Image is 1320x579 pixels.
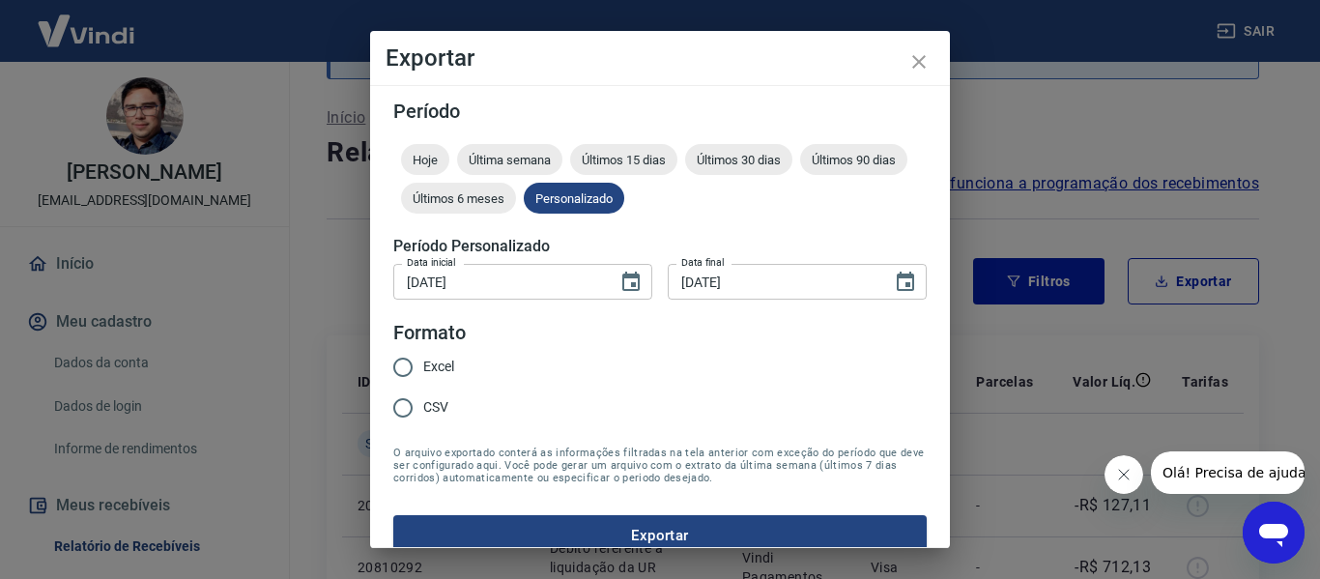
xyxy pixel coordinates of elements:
h4: Exportar [386,46,934,70]
span: Excel [423,357,454,377]
label: Data inicial [407,255,456,270]
span: Últimos 6 meses [401,191,516,206]
button: Choose date, selected date is 12 de set de 2025 [612,263,650,302]
span: O arquivo exportado conterá as informações filtradas na tela anterior com exceção do período que ... [393,447,927,484]
button: Exportar [393,515,927,556]
span: Olá! Precisa de ajuda? [12,14,162,29]
span: Última semana [457,153,562,167]
div: Últimos 90 dias [800,144,907,175]
iframe: Mensagem da empresa [1151,451,1305,494]
span: CSV [423,397,448,418]
div: Últimos 30 dias [685,144,792,175]
div: Hoje [401,144,449,175]
input: DD/MM/YYYY [393,264,604,300]
div: Últimos 15 dias [570,144,677,175]
div: Última semana [457,144,562,175]
h5: Período [393,101,927,121]
span: Hoje [401,153,449,167]
button: close [896,39,942,85]
label: Data final [681,255,725,270]
div: Personalizado [524,183,624,214]
span: Últimos 30 dias [685,153,792,167]
div: Últimos 6 meses [401,183,516,214]
button: Choose date, selected date is 15 de set de 2025 [886,263,925,302]
iframe: Botão para abrir a janela de mensagens [1243,502,1305,564]
span: Últimos 15 dias [570,153,677,167]
span: Personalizado [524,191,624,206]
span: Últimos 90 dias [800,153,907,167]
iframe: Fechar mensagem [1105,455,1143,494]
input: DD/MM/YYYY [668,264,878,300]
legend: Formato [393,319,466,347]
h5: Período Personalizado [393,237,927,256]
